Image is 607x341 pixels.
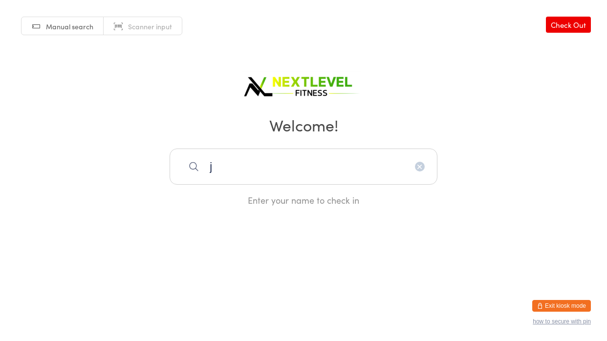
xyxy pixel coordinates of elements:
[242,68,365,100] img: Next Level Fitness
[170,194,437,206] div: Enter your name to check in
[532,300,591,312] button: Exit kiosk mode
[546,17,591,33] a: Check Out
[46,21,93,31] span: Manual search
[128,21,172,31] span: Scanner input
[533,318,591,325] button: how to secure with pin
[170,149,437,185] input: Search
[10,114,597,136] h2: Welcome!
